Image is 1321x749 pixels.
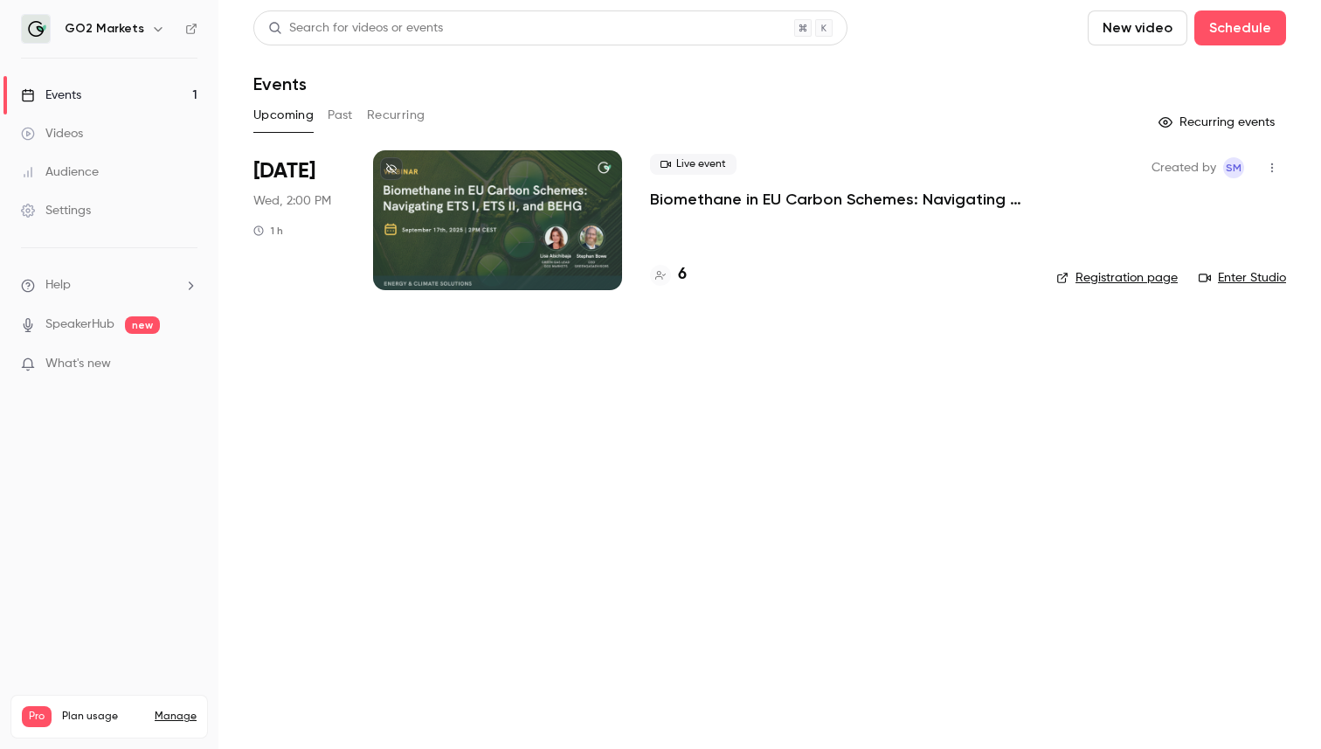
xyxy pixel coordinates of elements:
[1199,269,1286,287] a: Enter Studio
[45,316,114,334] a: SpeakerHub
[125,316,160,334] span: new
[253,224,283,238] div: 1 h
[22,15,50,43] img: GO2 Markets
[62,710,144,724] span: Plan usage
[650,154,737,175] span: Live event
[1194,10,1286,45] button: Schedule
[253,192,331,210] span: Wed, 2:00 PM
[163,727,197,743] p: / 300
[22,727,55,743] p: Videos
[1056,269,1178,287] a: Registration page
[268,19,443,38] div: Search for videos or events
[1226,157,1241,178] span: SM
[367,101,425,129] button: Recurring
[1151,108,1286,136] button: Recurring events
[650,263,687,287] a: 6
[21,125,83,142] div: Videos
[650,189,1028,210] a: Biomethane in EU Carbon Schemes: Navigating ETS I, ETS II, and BEHG
[21,276,197,295] li: help-dropdown-opener
[253,150,345,290] div: Sep 17 Wed, 2:00 PM (Europe/Berlin)
[65,20,144,38] h6: GO2 Markets
[21,202,91,219] div: Settings
[1152,157,1216,178] span: Created by
[253,73,307,94] h1: Events
[21,87,81,104] div: Events
[45,276,71,295] span: Help
[253,101,314,129] button: Upcoming
[1223,157,1244,178] span: Sophia Mwema
[678,263,687,287] h4: 6
[22,706,52,727] span: Pro
[45,355,111,373] span: What's new
[163,730,169,740] span: 0
[253,157,315,185] span: [DATE]
[21,163,99,181] div: Audience
[328,101,353,129] button: Past
[1088,10,1187,45] button: New video
[155,710,197,724] a: Manage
